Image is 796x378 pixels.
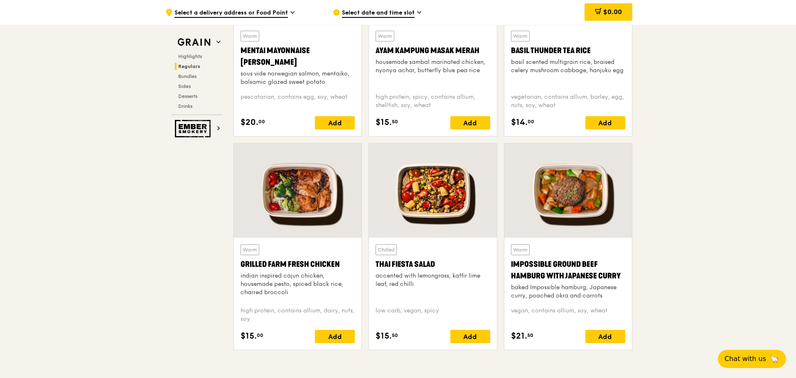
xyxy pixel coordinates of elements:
div: Basil Thunder Tea Rice [511,45,625,56]
span: 00 [258,118,265,125]
div: housemade sambal marinated chicken, nyonya achar, butterfly blue pea rice [376,58,490,75]
span: Drinks [178,103,192,109]
span: $20. [241,116,258,129]
div: Impossible Ground Beef Hamburg with Japanese Curry [511,259,625,282]
span: $14. [511,116,528,129]
span: Select a delivery address or Food Point [174,9,288,18]
div: Warm [511,31,530,41]
div: basil scented multigrain rice, braised celery mushroom cabbage, hanjuku egg [511,58,625,75]
span: 00 [257,332,263,339]
div: accented with lemongrass, kaffir lime leaf, red chilli [376,272,490,288]
span: 50 [392,118,398,125]
div: Mentai Mayonnaise [PERSON_NAME] [241,45,355,68]
span: Chat with us [725,354,766,364]
span: Sides [178,83,191,89]
div: indian inspired cajun chicken, housemade pesto, spiced black rice, charred broccoli [241,272,355,297]
div: Warm [241,31,259,41]
div: Chilled [376,244,397,255]
div: Warm [376,31,394,41]
div: Add [585,330,625,343]
span: Desserts [178,93,197,99]
div: sous vide norwegian salmon, mentaiko, balsamic glazed sweet potato [241,70,355,86]
span: $0.00 [603,8,622,16]
span: $15. [376,116,392,129]
span: $15. [241,330,257,342]
div: low carb, vegan, spicy [376,307,490,323]
span: Highlights [178,54,202,59]
div: vegan, contains allium, soy, wheat [511,307,625,323]
div: high protein, contains allium, dairy, nuts, soy [241,307,355,323]
div: pescatarian, contains egg, soy, wheat [241,93,355,110]
div: Ayam Kampung Masak Merah [376,45,490,56]
span: 50 [527,332,533,339]
span: 🦙 [769,354,779,364]
span: 50 [392,332,398,339]
div: Add [315,330,355,343]
button: Chat with us🦙 [718,350,786,368]
span: Bundles [178,73,197,79]
div: Warm [241,244,259,255]
div: Add [450,116,490,129]
div: Warm [511,244,530,255]
div: Grilled Farm Fresh Chicken [241,259,355,270]
div: Add [450,330,490,343]
div: Add [585,116,625,129]
img: Ember Smokery web logo [175,120,213,137]
span: $21. [511,330,527,342]
span: Regulars [178,63,200,69]
span: 00 [528,118,534,125]
div: Add [315,116,355,129]
img: Grain web logo [175,35,213,50]
div: Thai Fiesta Salad [376,259,490,270]
span: Select date and time slot [342,9,415,18]
span: $15. [376,330,392,342]
div: baked Impossible hamburg, Japanese curry, poached okra and carrots [511,283,625,300]
div: high protein, spicy, contains allium, shellfish, soy, wheat [376,93,490,110]
div: vegetarian, contains allium, barley, egg, nuts, soy, wheat [511,93,625,110]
